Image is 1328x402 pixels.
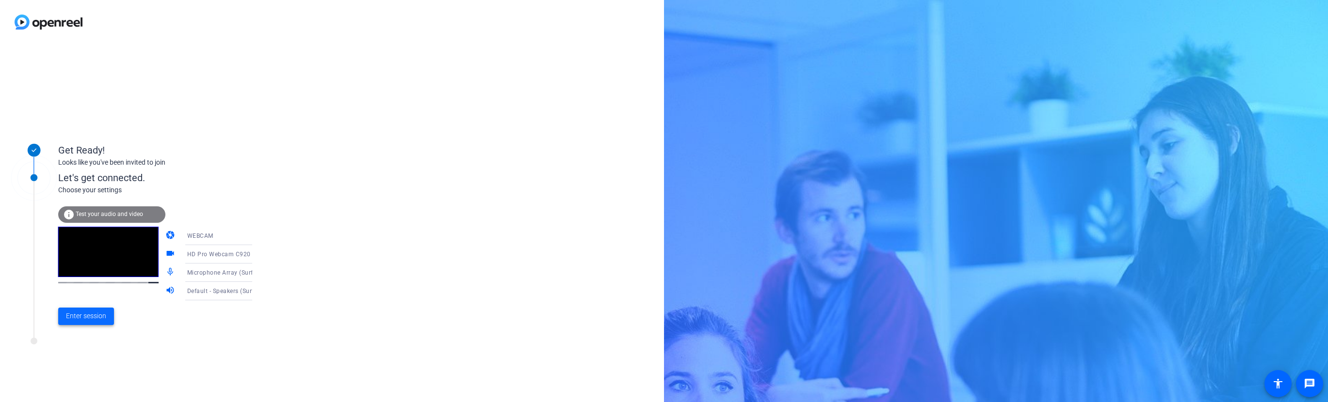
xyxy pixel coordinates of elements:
span: Test your audio and video [76,211,143,217]
button: Enter session [58,308,114,325]
div: Looks like you've been invited to join [58,157,252,168]
mat-icon: message [1304,378,1315,389]
mat-icon: mic_none [165,267,177,278]
mat-icon: camera [165,230,177,242]
span: Microphone Array (Surface High Definition Audio) [187,268,328,276]
mat-icon: info [63,209,75,220]
mat-icon: volume_up [165,285,177,297]
div: Choose your settings [58,185,272,195]
mat-icon: videocam [165,248,177,260]
mat-icon: accessibility [1272,378,1284,389]
span: Default - Speakers (Surface High Definition Audio) [187,287,329,294]
span: WEBCAM [187,232,213,239]
span: HD Pro Webcam C920 (046d:082d) [187,250,288,258]
div: Get Ready! [58,143,252,157]
div: Let's get connected. [58,170,272,185]
span: Enter session [66,311,106,321]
